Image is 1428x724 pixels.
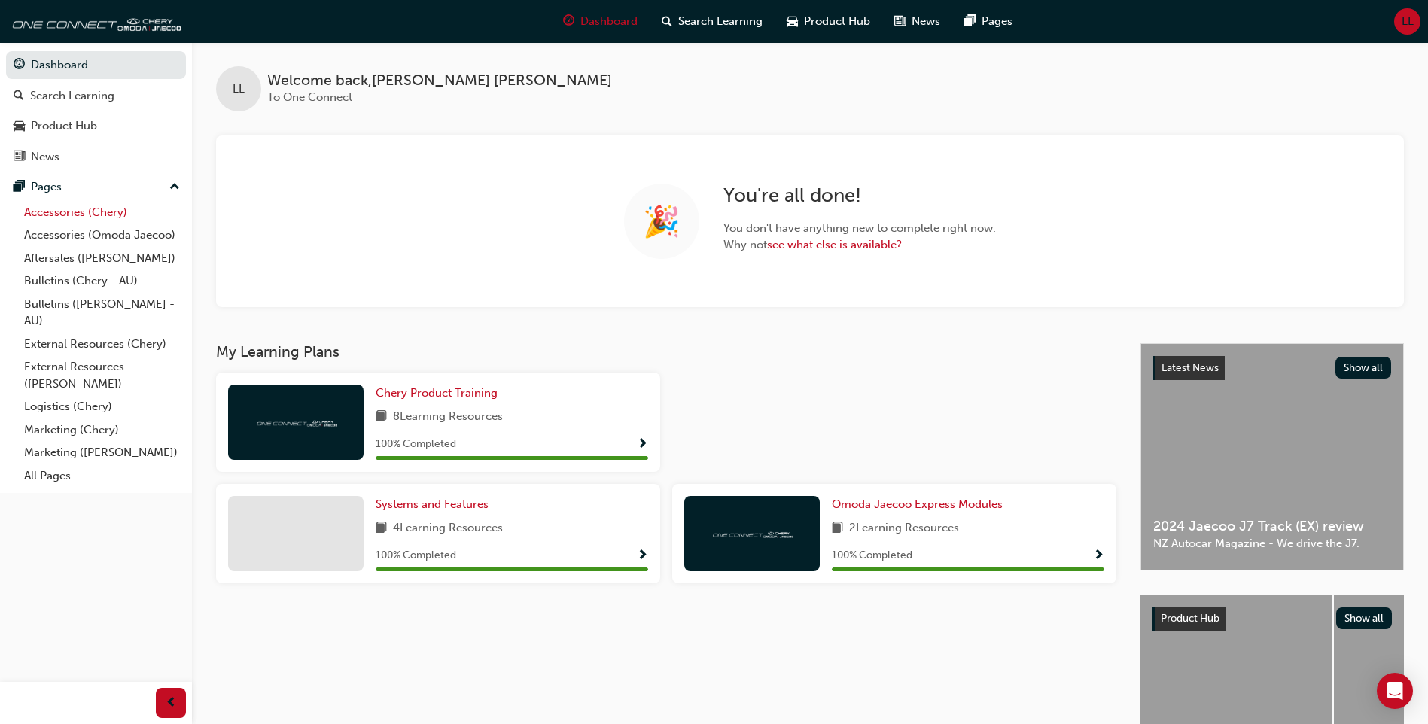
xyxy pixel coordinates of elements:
[787,12,798,31] span: car-icon
[1162,361,1219,374] span: Latest News
[31,148,59,166] div: News
[1377,673,1413,709] div: Open Intercom Messenger
[376,386,498,400] span: Chery Product Training
[678,13,763,30] span: Search Learning
[166,694,177,713] span: prev-icon
[1336,607,1393,629] button: Show all
[637,546,648,565] button: Show Progress
[832,496,1009,513] a: Omoda Jaecoo Express Modules
[376,497,489,511] span: Systems and Features
[18,355,186,395] a: External Resources ([PERSON_NAME])
[6,173,186,201] button: Pages
[1140,343,1404,570] a: Latest NewsShow all2024 Jaecoo J7 Track (EX) reviewNZ Autocar Magazine - We drive the J7.
[723,184,996,208] h2: You ' re all done!
[18,293,186,333] a: Bulletins ([PERSON_NAME] - AU)
[952,6,1025,37] a: pages-iconPages
[6,143,186,171] a: News
[832,547,912,564] span: 100 % Completed
[18,418,186,442] a: Marketing (Chery)
[169,178,180,197] span: up-icon
[723,220,996,237] span: You don ' t have anything new to complete right now.
[912,13,940,30] span: News
[832,497,1003,511] span: Omoda Jaecoo Express Modules
[711,526,793,540] img: oneconnect
[376,436,456,453] span: 100 % Completed
[18,247,186,270] a: Aftersales ([PERSON_NAME])
[849,519,959,538] span: 2 Learning Resources
[18,224,186,247] a: Accessories (Omoda Jaecoo)
[8,6,181,36] img: oneconnect
[233,81,245,98] span: LL
[1153,356,1391,380] a: Latest NewsShow all
[14,181,25,194] span: pages-icon
[982,13,1012,30] span: Pages
[6,112,186,140] a: Product Hub
[254,415,337,429] img: oneconnect
[1394,8,1420,35] button: LL
[6,48,186,173] button: DashboardSearch LearningProduct HubNews
[580,13,638,30] span: Dashboard
[6,82,186,110] a: Search Learning
[1153,535,1391,552] span: NZ Autocar Magazine - We drive the J7.
[267,72,612,90] span: Welcome back , [PERSON_NAME] [PERSON_NAME]
[1152,607,1392,631] a: Product HubShow all
[563,12,574,31] span: guage-icon
[393,519,503,538] span: 4 Learning Resources
[6,51,186,79] a: Dashboard
[18,201,186,224] a: Accessories (Chery)
[894,12,906,31] span: news-icon
[882,6,952,37] a: news-iconNews
[650,6,775,37] a: search-iconSearch Learning
[18,441,186,464] a: Marketing ([PERSON_NAME])
[1093,546,1104,565] button: Show Progress
[637,438,648,452] span: Show Progress
[18,333,186,356] a: External Resources (Chery)
[376,519,387,538] span: book-icon
[1335,357,1392,379] button: Show all
[767,238,902,251] a: see what else is available?
[18,464,186,488] a: All Pages
[216,343,1116,360] h3: My Learning Plans
[643,213,681,230] span: 🎉
[1402,13,1414,30] span: LL
[31,117,97,135] div: Product Hub
[267,90,352,104] span: To One Connect
[18,395,186,418] a: Logistics (Chery)
[832,519,843,538] span: book-icon
[14,59,25,72] span: guage-icon
[14,151,25,164] span: news-icon
[376,547,456,564] span: 100 % Completed
[804,13,870,30] span: Product Hub
[18,269,186,293] a: Bulletins (Chery - AU)
[637,549,648,563] span: Show Progress
[376,385,504,402] a: Chery Product Training
[30,87,114,105] div: Search Learning
[775,6,882,37] a: car-iconProduct Hub
[376,496,495,513] a: Systems and Features
[662,12,672,31] span: search-icon
[551,6,650,37] a: guage-iconDashboard
[14,90,24,103] span: search-icon
[1153,518,1391,535] span: 2024 Jaecoo J7 Track (EX) review
[31,178,62,196] div: Pages
[1093,549,1104,563] span: Show Progress
[393,408,503,427] span: 8 Learning Resources
[376,408,387,427] span: book-icon
[14,120,25,133] span: car-icon
[723,236,996,254] span: Why not
[1161,612,1219,625] span: Product Hub
[637,435,648,454] button: Show Progress
[964,12,976,31] span: pages-icon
